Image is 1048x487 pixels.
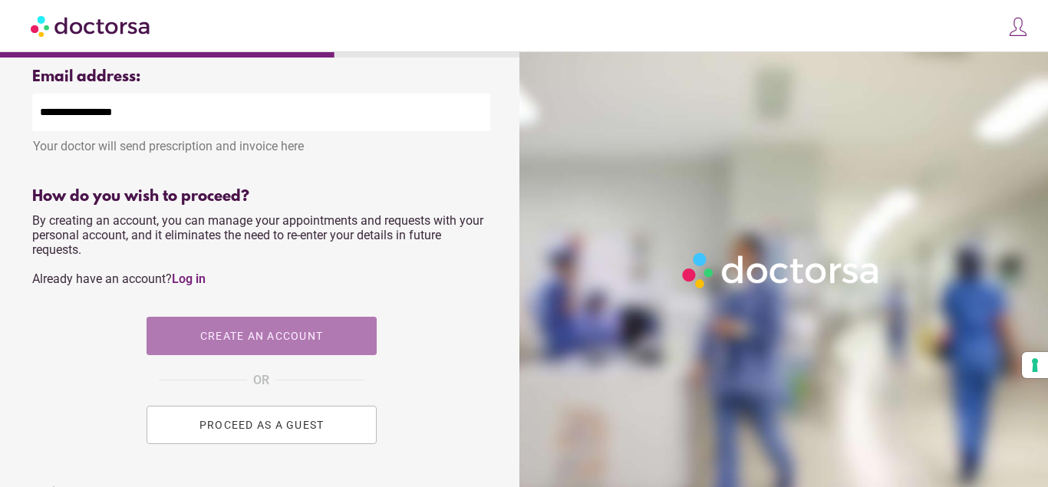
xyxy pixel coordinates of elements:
[253,370,269,390] span: OR
[147,406,377,444] button: PROCEED AS A GUEST
[147,317,377,355] button: Create an account
[172,271,206,286] a: Log in
[1022,352,1048,378] button: Your consent preferences for tracking technologies
[32,131,490,153] div: Your doctor will send prescription and invoice here
[199,419,324,431] span: PROCEED AS A GUEST
[32,68,490,86] div: Email address:
[1007,16,1029,38] img: icons8-customer-100.png
[31,8,152,43] img: Doctorsa.com
[32,213,483,286] span: By creating an account, you can manage your appointments and requests with your personal account,...
[677,247,886,294] img: Logo-Doctorsa-trans-White-partial-flat.png
[32,188,490,206] div: How do you wish to proceed?
[199,330,322,342] span: Create an account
